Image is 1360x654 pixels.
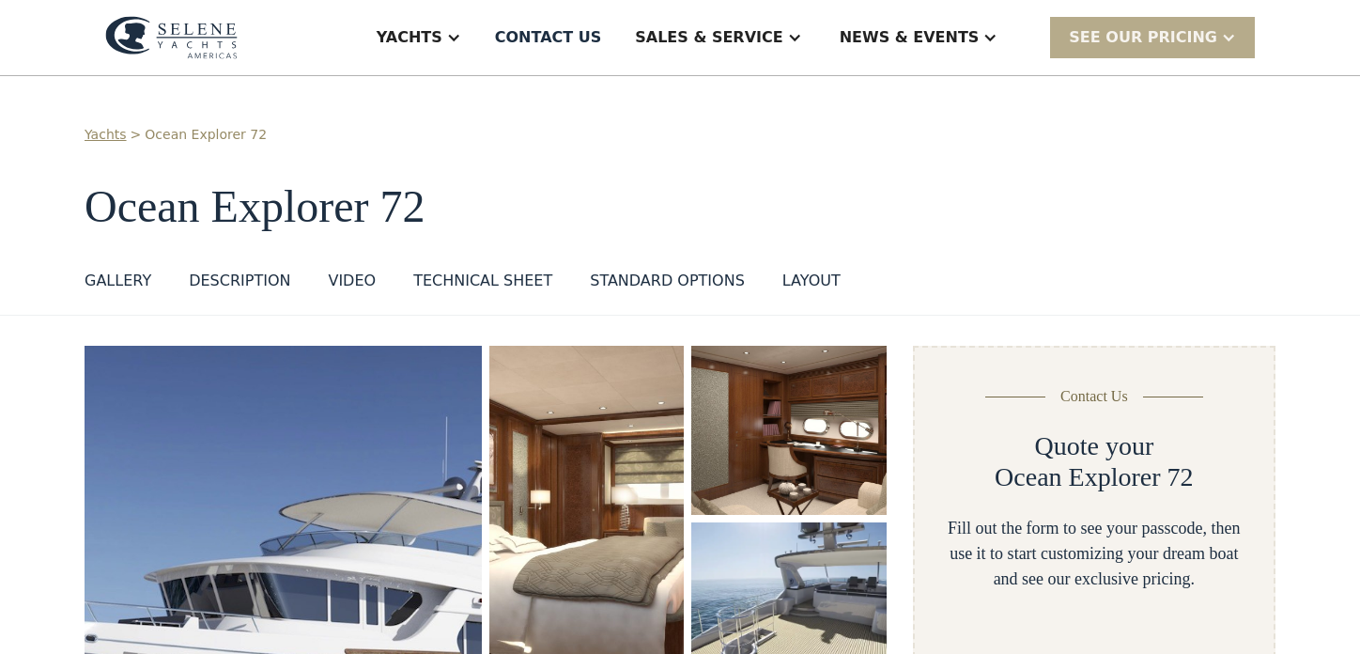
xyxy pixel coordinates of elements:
[85,125,127,145] a: Yachts
[413,270,552,292] div: Technical sheet
[105,16,238,59] img: logo
[945,516,1244,592] div: Fill out the form to see your passcode, then use it to start customizing your dream boat and see ...
[1060,385,1128,408] div: Contact Us
[189,270,290,292] div: DESCRIPTION
[1069,26,1217,49] div: SEE Our Pricing
[995,461,1193,493] h2: Ocean Explorer 72
[1034,430,1153,462] h2: Quote your
[328,270,376,292] div: VIDEO
[131,125,142,145] div: >
[145,125,267,145] a: Ocean Explorer 72
[782,270,841,300] a: layout
[635,26,782,49] div: Sales & Service
[189,270,290,300] a: DESCRIPTION
[85,270,151,300] a: GALLERY
[85,270,151,292] div: GALLERY
[590,270,745,292] div: standard options
[328,270,376,300] a: VIDEO
[495,26,602,49] div: Contact US
[840,26,980,49] div: News & EVENTS
[413,270,552,300] a: Technical sheet
[377,26,442,49] div: Yachts
[85,182,1275,232] h1: Ocean Explorer 72
[782,270,841,292] div: layout
[590,270,745,300] a: standard options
